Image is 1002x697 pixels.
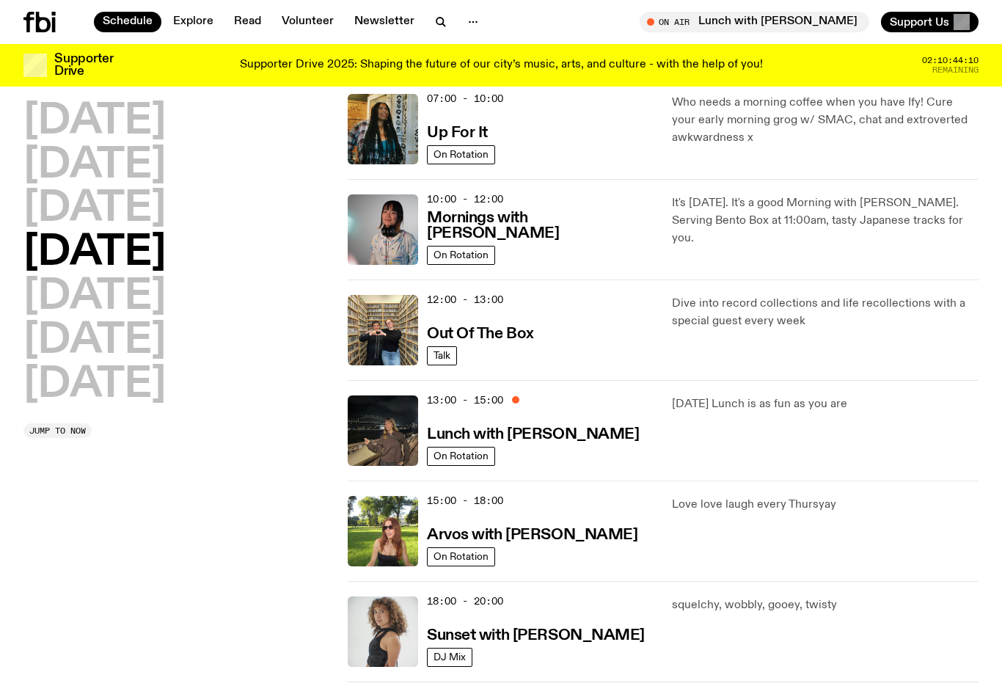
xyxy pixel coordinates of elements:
[434,551,489,562] span: On Rotation
[427,123,488,141] a: Up For It
[427,427,639,442] h3: Lunch with [PERSON_NAME]
[672,596,979,614] p: squelchy, wobbly, gooey, twisty
[348,596,418,667] img: Tangela looks past her left shoulder into the camera with an inquisitive look. She is wearing a s...
[348,395,418,466] img: Izzy Page stands above looking down at Opera Bar. She poses in front of the Harbour Bridge in the...
[94,12,161,32] a: Schedule
[348,194,418,265] img: Kana Frazer is smiling at the camera with her head tilted slightly to her left. She wears big bla...
[427,208,654,241] a: Mornings with [PERSON_NAME]
[427,211,654,241] h3: Mornings with [PERSON_NAME]
[922,56,979,65] span: 02:10:44:10
[672,295,979,330] p: Dive into record collections and life recollections with a special guest every week
[427,92,503,106] span: 07:00 - 10:00
[23,321,166,362] button: [DATE]
[240,59,763,72] p: Supporter Drive 2025: Shaping the future of our city’s music, arts, and culture - with the help o...
[672,194,979,247] p: It's [DATE]. It's a good Morning with [PERSON_NAME]. Serving Bento Box at 11:00am, tasty Japanese...
[54,53,113,78] h3: Supporter Drive
[427,125,488,141] h3: Up For It
[23,365,166,406] button: [DATE]
[273,12,343,32] a: Volunteer
[23,233,166,274] button: [DATE]
[427,346,457,365] a: Talk
[427,528,637,543] h3: Arvos with [PERSON_NAME]
[427,293,503,307] span: 12:00 - 13:00
[23,101,166,142] button: [DATE]
[434,652,466,663] span: DJ Mix
[164,12,222,32] a: Explore
[427,525,637,543] a: Arvos with [PERSON_NAME]
[427,324,534,342] a: Out Of The Box
[427,393,503,407] span: 13:00 - 15:00
[427,648,472,667] a: DJ Mix
[345,12,423,32] a: Newsletter
[434,149,489,160] span: On Rotation
[427,447,495,466] a: On Rotation
[348,496,418,566] img: Lizzie Bowles is sitting in a bright green field of grass, with dark sunglasses and a black top. ...
[932,66,979,74] span: Remaining
[427,424,639,442] a: Lunch with [PERSON_NAME]
[427,494,503,508] span: 15:00 - 18:00
[434,450,489,461] span: On Rotation
[672,496,979,514] p: Love love laugh every Thursyay
[434,249,489,260] span: On Rotation
[890,15,949,29] span: Support Us
[348,94,418,164] img: Ify - a Brown Skin girl with black braided twists, looking up to the side with her tongue stickin...
[881,12,979,32] button: Support Us
[23,277,166,318] button: [DATE]
[23,423,92,438] button: Jump to now
[23,189,166,230] button: [DATE]
[225,12,270,32] a: Read
[427,594,503,608] span: 18:00 - 20:00
[427,547,495,566] a: On Rotation
[29,426,86,434] span: Jump to now
[23,145,166,186] button: [DATE]
[434,350,450,361] span: Talk
[427,625,645,643] a: Sunset with [PERSON_NAME]
[672,94,979,147] p: Who needs a morning coffee when you have Ify! Cure your early morning grog w/ SMAC, chat and extr...
[427,628,645,643] h3: Sunset with [PERSON_NAME]
[348,295,418,365] img: Matt and Kate stand in the music library and make a heart shape with one hand each.
[427,246,495,265] a: On Rotation
[640,12,869,32] button: On AirLunch with [PERSON_NAME]
[672,395,979,413] p: [DATE] Lunch is as fun as you are
[427,326,534,342] h3: Out Of The Box
[427,145,495,164] a: On Rotation
[427,192,503,206] span: 10:00 - 12:00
